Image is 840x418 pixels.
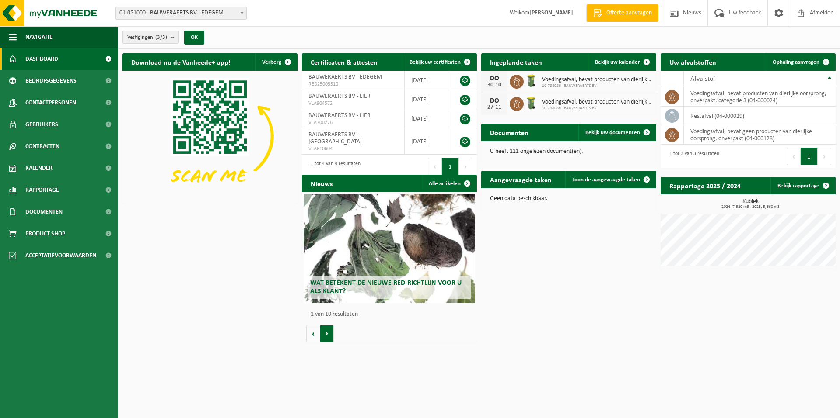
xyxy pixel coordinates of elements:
span: Kalender [25,157,52,179]
span: Acceptatievoorwaarden [25,245,96,266]
h2: Ingeplande taken [481,53,551,70]
p: Geen data beschikbaar. [490,196,647,202]
div: DO [486,97,503,104]
span: 2024: 7,320 m3 - 2025: 5,660 m3 [665,205,836,209]
button: Vestigingen(3/3) [122,31,179,44]
h2: Download nu de Vanheede+ app! [122,53,239,70]
span: BAUWERAERTS BV - [GEOGRAPHIC_DATA] [308,131,362,145]
a: Alle artikelen [422,175,476,192]
button: OK [184,31,204,45]
td: [DATE] [405,90,449,109]
div: 30-10 [486,82,503,88]
a: Bekijk rapportage [770,177,835,194]
span: Wat betekent de nieuwe RED-richtlijn voor u als klant? [310,280,462,295]
span: Contracten [25,135,59,157]
p: 1 van 10 resultaten [311,311,472,318]
h2: Documenten [481,124,537,141]
span: BAUWERAERTS BV - LIER [308,93,371,100]
span: Voedingsafval, bevat producten van dierlijke oorsprong, onverpakt, categorie 3 [542,99,652,106]
button: Volgende [320,325,334,342]
h2: Nieuws [302,175,341,192]
p: U heeft 111 ongelezen document(en). [490,149,647,155]
div: 27-11 [486,104,503,111]
span: Documenten [25,201,63,223]
span: Voedingsafval, bevat producten van dierlijke oorsprong, onverpakt, categorie 3 [542,76,652,83]
a: Ophaling aanvragen [766,53,835,71]
span: Vestigingen [127,31,167,44]
h2: Aangevraagde taken [481,171,560,188]
span: Verberg [262,59,281,65]
a: Offerte aanvragen [586,4,658,22]
div: 1 tot 4 van 4 resultaten [306,157,360,176]
button: Verberg [255,53,297,71]
img: WB-0140-HPE-GN-50 [524,96,539,111]
span: Toon de aangevraagde taken [572,177,640,183]
a: Bekijk uw kalender [588,53,655,71]
span: Gebruikers [25,114,58,135]
img: WB-0140-HPE-GN-50 [524,73,539,88]
td: [DATE] [405,71,449,90]
span: Bedrijfsgegevens [25,70,77,92]
span: VLA700276 [308,119,398,126]
td: [DATE] [405,109,449,128]
button: 1 [442,158,459,175]
button: Previous [787,148,801,165]
img: Download de VHEPlus App [122,71,297,202]
span: VLA610604 [308,145,398,152]
count: (3/3) [155,35,167,40]
a: Bekijk uw documenten [578,124,655,141]
span: Ophaling aanvragen [773,59,819,65]
button: 1 [801,148,818,165]
h2: Rapportage 2025 / 2024 [661,177,749,194]
td: voedingsafval, bevat geen producten van dierlijke oorsprong, onverpakt (04-000128) [684,125,836,145]
span: VLA904572 [308,100,398,107]
button: Next [459,158,472,175]
h2: Certificaten & attesten [302,53,386,70]
a: Bekijk uw certificaten [402,53,476,71]
h2: Uw afvalstoffen [661,53,725,70]
span: Bekijk uw documenten [585,130,640,135]
button: Previous [428,158,442,175]
span: 01-051000 - BAUWERAERTS BV - EDEGEM [116,7,246,19]
span: RED25005510 [308,81,398,88]
span: Product Shop [25,223,65,245]
span: BAUWERAERTS BV - LIER [308,112,371,119]
span: Afvalstof [690,76,715,83]
strong: [PERSON_NAME] [529,10,573,16]
span: 10-798086 - BAUWERAERTS BV [542,106,652,111]
div: DO [486,75,503,82]
button: Next [818,148,831,165]
span: 01-051000 - BAUWERAERTS BV - EDEGEM [115,7,247,20]
td: voedingsafval, bevat producten van dierlijke oorsprong, onverpakt, categorie 3 (04-000024) [684,87,836,107]
span: Offerte aanvragen [604,9,654,17]
span: BAUWERAERTS BV - EDEGEM [308,74,382,80]
td: restafval (04-000029) [684,107,836,125]
a: Toon de aangevraagde taken [565,171,655,188]
span: Bekijk uw certificaten [409,59,461,65]
h3: Kubiek [665,199,836,209]
span: Dashboard [25,48,58,70]
a: Wat betekent de nieuwe RED-richtlijn voor u als klant? [304,194,475,303]
span: Bekijk uw kalender [595,59,640,65]
button: Vorige [306,325,320,342]
td: [DATE] [405,128,449,155]
span: 10-798086 - BAUWERAERTS BV [542,83,652,89]
span: Contactpersonen [25,92,76,114]
div: 1 tot 3 van 3 resultaten [665,147,719,166]
span: Navigatie [25,26,52,48]
span: Rapportage [25,179,59,201]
